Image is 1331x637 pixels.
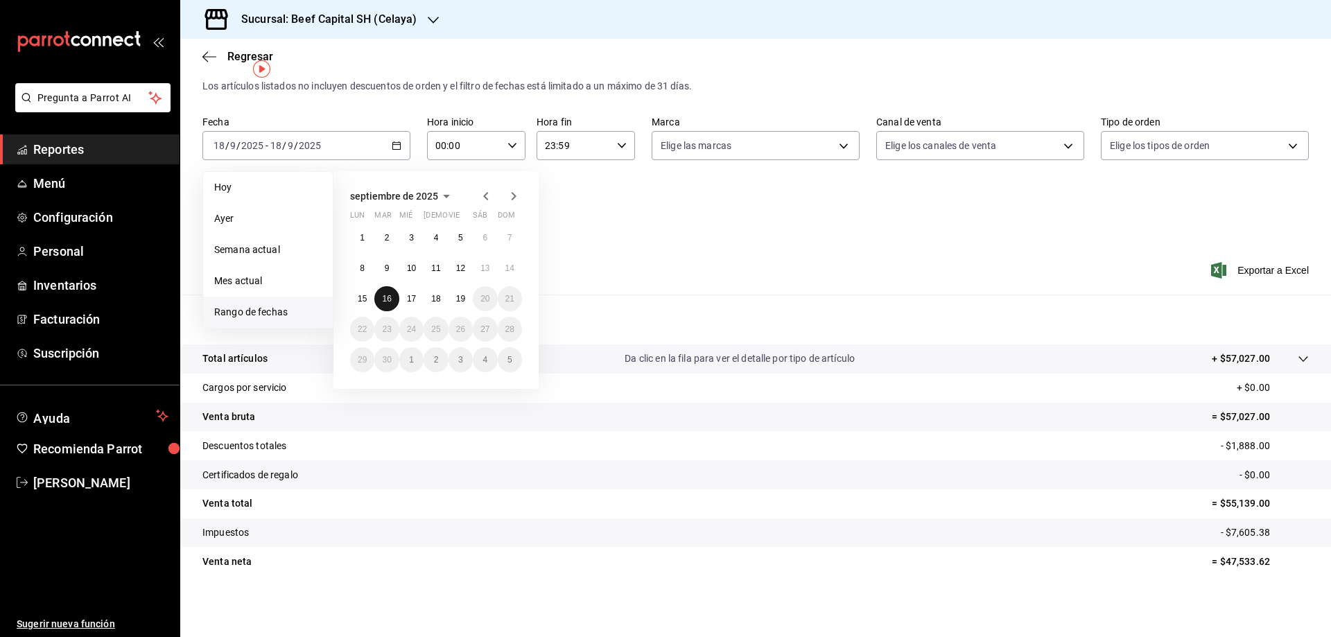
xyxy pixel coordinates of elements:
[358,294,367,304] abbr: 15 de septiembre de 2025
[17,617,168,631] span: Sugerir nueva función
[385,263,390,273] abbr: 9 de septiembre de 2025
[33,208,168,227] span: Configuración
[33,408,150,424] span: Ayuda
[214,211,322,226] span: Ayer
[202,351,268,366] p: Total artículos
[33,242,168,261] span: Personal
[382,324,391,334] abbr: 23 de septiembre de 2025
[885,139,996,152] span: Elige los canales de venta
[505,294,514,304] abbr: 21 de septiembre de 2025
[253,60,270,78] button: Tooltip marker
[270,140,282,151] input: --
[473,317,497,342] button: 27 de septiembre de 2025
[537,117,635,127] label: Hora fin
[230,11,417,28] h3: Sucursal: Beef Capital SH (Celaya)
[652,117,860,127] label: Marca
[431,263,440,273] abbr: 11 de septiembre de 2025
[498,317,522,342] button: 28 de septiembre de 2025
[1237,381,1309,395] p: + $0.00
[482,233,487,243] abbr: 6 de septiembre de 2025
[214,274,322,288] span: Mes actual
[202,468,298,482] p: Certificados de regalo
[424,225,448,250] button: 4 de septiembre de 2025
[458,233,463,243] abbr: 5 de septiembre de 2025
[382,294,391,304] abbr: 16 de septiembre de 2025
[350,256,374,281] button: 8 de septiembre de 2025
[1212,555,1309,569] p: = $47,533.62
[1212,496,1309,511] p: = $55,139.00
[424,286,448,311] button: 18 de septiembre de 2025
[407,294,416,304] abbr: 17 de septiembre de 2025
[385,233,390,243] abbr: 2 de septiembre de 2025
[33,174,168,193] span: Menú
[227,50,273,63] span: Regresar
[214,180,322,195] span: Hoy
[456,263,465,273] abbr: 12 de septiembre de 2025
[33,310,168,329] span: Facturación
[399,286,424,311] button: 17 de septiembre de 2025
[449,347,473,372] button: 3 de octubre de 2025
[1239,468,1309,482] p: - $0.00
[407,263,416,273] abbr: 10 de septiembre de 2025
[202,525,249,540] p: Impuestos
[1101,117,1309,127] label: Tipo de orden
[431,294,440,304] abbr: 18 de septiembre de 2025
[498,211,515,225] abbr: domingo
[229,140,236,151] input: --
[374,225,399,250] button: 2 de septiembre de 2025
[202,555,252,569] p: Venta neta
[202,311,1309,328] p: Resumen
[33,473,168,492] span: [PERSON_NAME]
[424,347,448,372] button: 2 de octubre de 2025
[1212,351,1270,366] p: + $57,027.00
[434,355,439,365] abbr: 2 de octubre de 2025
[374,317,399,342] button: 23 de septiembre de 2025
[350,317,374,342] button: 22 de septiembre de 2025
[374,347,399,372] button: 30 de septiembre de 2025
[202,381,287,395] p: Cargos por servicio
[350,225,374,250] button: 1 de septiembre de 2025
[458,355,463,365] abbr: 3 de octubre de 2025
[1214,262,1309,279] button: Exportar a Excel
[202,117,410,127] label: Fecha
[480,263,489,273] abbr: 13 de septiembre de 2025
[266,140,268,151] span: -
[456,294,465,304] abbr: 19 de septiembre de 2025
[1221,525,1309,540] p: - $7,605.38
[33,276,168,295] span: Inventarios
[505,324,514,334] abbr: 28 de septiembre de 2025
[449,256,473,281] button: 12 de septiembre de 2025
[350,211,365,225] abbr: lunes
[350,286,374,311] button: 15 de septiembre de 2025
[434,233,439,243] abbr: 4 de septiembre de 2025
[202,439,286,453] p: Descuentos totales
[202,410,255,424] p: Venta bruta
[399,225,424,250] button: 3 de septiembre de 2025
[241,140,264,151] input: ----
[498,347,522,372] button: 5 de octubre de 2025
[360,233,365,243] abbr: 1 de septiembre de 2025
[202,50,273,63] button: Regresar
[427,117,525,127] label: Hora inicio
[473,211,487,225] abbr: sábado
[350,347,374,372] button: 29 de septiembre de 2025
[498,256,522,281] button: 14 de septiembre de 2025
[473,256,497,281] button: 13 de septiembre de 2025
[456,324,465,334] abbr: 26 de septiembre de 2025
[282,140,286,151] span: /
[33,344,168,363] span: Suscripción
[399,211,412,225] abbr: miércoles
[37,91,149,105] span: Pregunta a Parrot AI
[507,355,512,365] abbr: 5 de octubre de 2025
[350,188,455,204] button: septiembre de 2025
[480,294,489,304] abbr: 20 de septiembre de 2025
[473,286,497,311] button: 20 de septiembre de 2025
[449,211,460,225] abbr: viernes
[625,351,855,366] p: Da clic en la fila para ver el detalle por tipo de artículo
[214,243,322,257] span: Semana actual
[661,139,731,152] span: Elige las marcas
[374,211,391,225] abbr: martes
[33,439,168,458] span: Recomienda Parrot
[298,140,322,151] input: ----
